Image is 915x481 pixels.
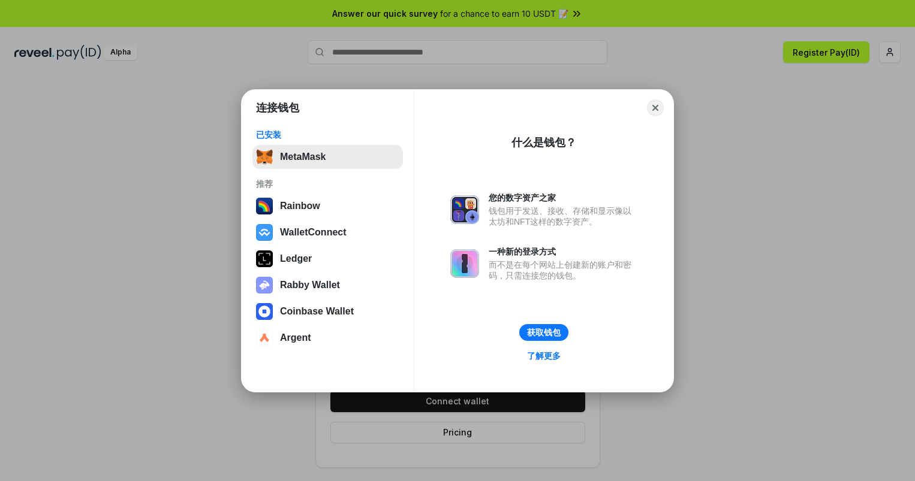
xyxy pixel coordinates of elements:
div: 了解更多 [527,350,561,361]
div: Coinbase Wallet [280,306,354,317]
button: Rabby Wallet [252,273,403,297]
img: svg+xml,%3Csvg%20width%3D%2228%22%20height%3D%2228%22%20viewBox%3D%220%200%2028%2028%22%20fill%3D... [256,303,273,320]
img: svg+xml,%3Csvg%20xmlns%3D%22http%3A%2F%2Fwww.w3.org%2F2000%2Fsvg%22%20width%3D%2228%22%20height%3... [256,250,273,267]
div: 钱包用于发送、接收、存储和显示像以太坊和NFT这样的数字资产。 [489,205,637,227]
div: MetaMask [280,152,326,162]
div: Argent [280,332,311,343]
div: 已安装 [256,129,399,140]
button: Coinbase Wallet [252,300,403,323]
img: svg+xml,%3Csvg%20xmlns%3D%22http%3A%2F%2Fwww.w3.org%2F2000%2Fsvg%22%20fill%3D%22none%22%20viewBox... [450,195,479,224]
button: Rainbow [252,194,403,218]
img: svg+xml,%3Csvg%20xmlns%3D%22http%3A%2F%2Fwww.w3.org%2F2000%2Fsvg%22%20fill%3D%22none%22%20viewBox... [256,277,273,294]
div: 而不是在每个网站上创建新的账户和密码，只需连接您的钱包。 [489,259,637,281]
div: 一种新的登录方式 [489,246,637,257]
div: Rabby Wallet [280,280,340,291]
div: 什么是钱包？ [511,135,576,150]
h1: 连接钱包 [256,101,299,115]
img: svg+xml,%3Csvg%20width%3D%22120%22%20height%3D%22120%22%20viewBox%3D%220%200%20120%20120%22%20fil... [256,198,273,214]
button: Argent [252,326,403,350]
a: 了解更多 [520,348,568,364]
button: MetaMask [252,145,403,169]
img: svg+xml,%3Csvg%20xmlns%3D%22http%3A%2F%2Fwww.w3.org%2F2000%2Fsvg%22%20fill%3D%22none%22%20viewBox... [450,249,479,278]
div: WalletConnect [280,227,347,238]
div: 您的数字资产之家 [489,192,637,203]
div: Rainbow [280,201,320,211]
div: Ledger [280,253,312,264]
div: 获取钱包 [527,327,561,338]
button: WalletConnect [252,220,403,244]
img: svg+xml,%3Csvg%20width%3D%2228%22%20height%3D%2228%22%20viewBox%3D%220%200%2028%2028%22%20fill%3D... [256,329,273,346]
button: Close [647,99,664,116]
img: svg+xml,%3Csvg%20width%3D%2228%22%20height%3D%2228%22%20viewBox%3D%220%200%2028%2028%22%20fill%3D... [256,224,273,241]
img: svg+xml,%3Csvg%20fill%3D%22none%22%20height%3D%2233%22%20viewBox%3D%220%200%2035%2033%22%20width%... [256,149,273,165]
button: 获取钱包 [519,324,568,341]
div: 推荐 [256,179,399,189]
button: Ledger [252,247,403,271]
